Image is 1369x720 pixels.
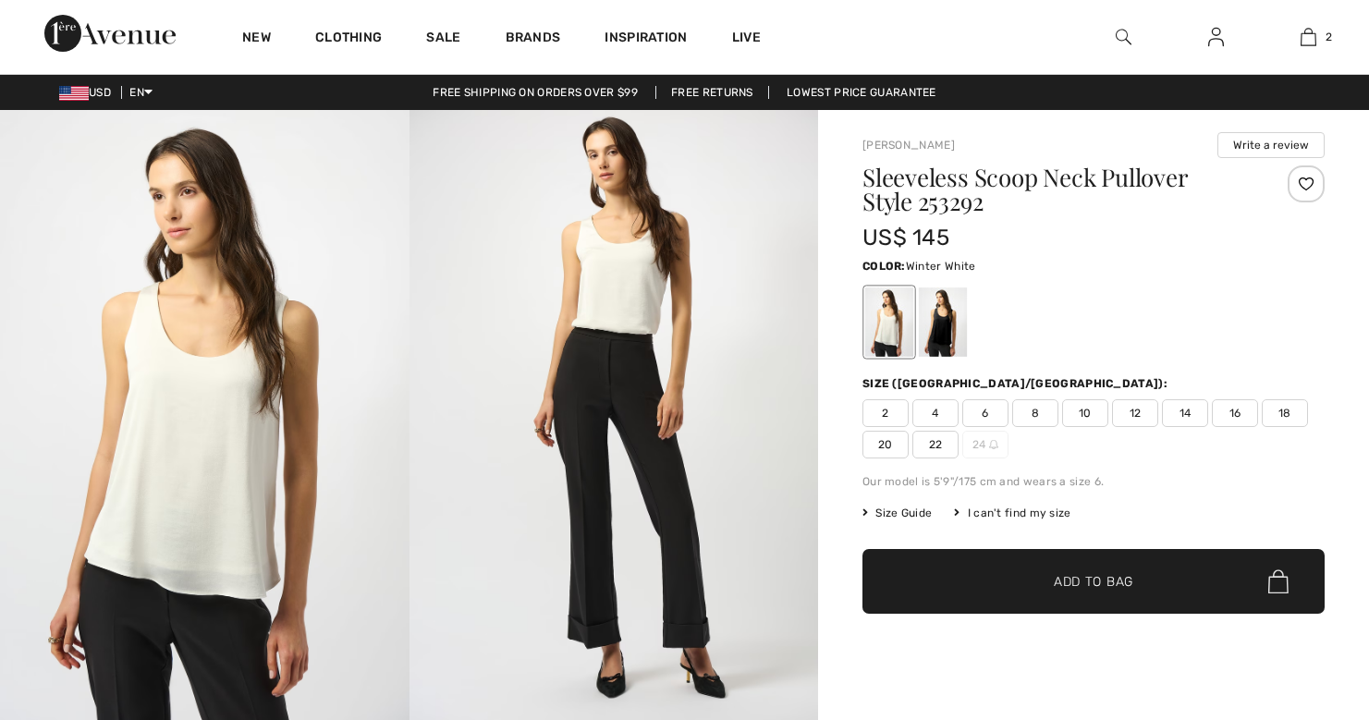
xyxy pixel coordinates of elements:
img: ring-m.svg [989,440,998,449]
span: 2 [862,399,909,427]
span: 20 [862,431,909,458]
span: 14 [1162,399,1208,427]
h1: Sleeveless Scoop Neck Pullover Style 253292 [862,165,1248,214]
span: EN [129,86,153,99]
img: My Bag [1301,26,1316,48]
span: 18 [1262,399,1308,427]
a: [PERSON_NAME] [862,139,955,152]
a: Free shipping on orders over $99 [418,86,653,99]
a: Sale [426,30,460,49]
span: 22 [912,431,959,458]
a: Lowest Price Guarantee [772,86,951,99]
span: 8 [1012,399,1058,427]
span: US$ 145 [862,225,949,250]
span: Add to Bag [1054,572,1133,592]
a: Free Returns [655,86,769,99]
div: Black [919,287,967,357]
button: Write a review [1217,132,1325,158]
img: US Dollar [59,86,89,101]
button: Add to Bag [862,549,1325,614]
span: Inspiration [605,30,687,49]
div: I can't find my size [954,505,1070,521]
img: search the website [1116,26,1131,48]
a: Clothing [315,30,382,49]
a: Brands [506,30,561,49]
a: 2 [1263,26,1353,48]
span: Size Guide [862,505,932,521]
span: 24 [962,431,1008,458]
span: 16 [1212,399,1258,427]
a: Sign In [1193,26,1239,49]
span: 12 [1112,399,1158,427]
span: 2 [1326,29,1332,45]
span: USD [59,86,118,99]
a: Live [732,28,761,47]
span: Color: [862,260,906,273]
img: Bag.svg [1268,569,1289,593]
div: Our model is 5'9"/175 cm and wears a size 6. [862,473,1325,490]
img: 1ère Avenue [44,15,176,52]
span: 10 [1062,399,1108,427]
span: 6 [962,399,1008,427]
span: Winter White [906,260,976,273]
div: Winter White [865,287,913,357]
img: My Info [1208,26,1224,48]
div: Size ([GEOGRAPHIC_DATA]/[GEOGRAPHIC_DATA]): [862,375,1171,392]
span: 4 [912,399,959,427]
a: New [242,30,271,49]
